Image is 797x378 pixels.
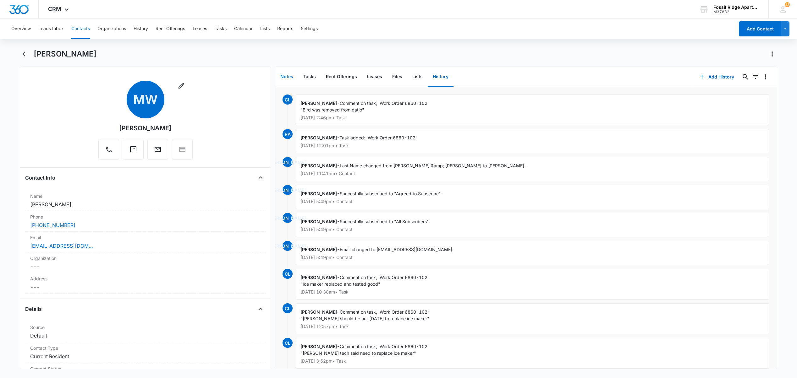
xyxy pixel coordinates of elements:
[25,232,266,252] div: Email[EMAIL_ADDRESS][DOMAIN_NAME]
[119,123,172,133] div: [PERSON_NAME]
[30,221,75,229] a: [PHONE_NUMBER]
[98,149,119,154] a: Call
[300,309,337,315] span: [PERSON_NAME]
[300,275,429,287] span: Comment on task, 'Work Order 6860-102' "Ice maker replaced and tested good"
[300,116,764,120] p: [DATE] 2:46pm • Task
[25,305,42,313] h4: Details
[260,19,270,39] button: Lists
[300,344,429,356] span: Comment on task, 'Work Order 6860-102' "[PERSON_NAME] tech said need to replace ice maker"
[30,353,261,360] dd: Current Resident
[295,157,769,181] div: -
[300,275,337,280] span: [PERSON_NAME]
[300,171,764,176] p: [DATE] 11:41am • Contact
[300,227,764,232] p: [DATE] 5:49pm • Contact
[256,173,266,183] button: Close
[300,290,764,294] p: [DATE] 10:38am • Task
[123,149,144,154] a: Text
[98,139,119,160] button: Call
[275,67,298,87] button: Notes
[300,219,337,224] span: [PERSON_NAME]
[295,338,769,369] div: -
[761,72,771,82] button: Overflow Menu
[25,273,266,294] div: Address---
[295,94,769,125] div: -
[134,19,148,39] button: History
[215,19,227,39] button: Tasks
[301,19,318,39] button: Settings
[283,269,293,279] span: CL
[30,275,261,282] label: Address
[147,139,168,160] button: Email
[71,19,90,39] button: Contacts
[25,174,55,181] h4: Contact Info
[428,67,453,87] button: History
[30,242,93,250] a: [EMAIL_ADDRESS][DOMAIN_NAME]
[750,72,761,82] button: Filters
[25,342,266,363] div: Contact TypeCurrent Resident
[30,201,261,208] dd: [PERSON_NAME]
[283,185,293,195] span: [PERSON_NAME]
[300,100,429,112] span: Comment on task, 'Work Order 6860-102' "Bird was removed from patio"
[340,163,527,168] span: Last Name changed from [PERSON_NAME] &amp; [PERSON_NAME] to [PERSON_NAME] .
[30,255,261,262] label: Organization
[30,332,261,339] dd: Default
[300,143,764,148] p: [DATE] 12:01pm • Task
[340,247,453,252] span: Email changed to [EMAIL_ADDRESS][DOMAIN_NAME].
[295,213,769,237] div: -
[283,94,293,105] span: CL
[362,67,387,87] button: Leases
[283,213,293,223] span: [PERSON_NAME]
[30,193,261,199] label: Name
[277,19,293,39] button: Reports
[25,252,266,273] div: Organization---
[785,2,790,7] span: 13
[34,49,96,59] h1: [PERSON_NAME]
[97,19,126,39] button: Organizations
[340,191,442,196] span: Succesfully subscribed to "Agreed to Subscribe".
[300,199,764,204] p: [DATE] 5:49pm • Contact
[30,283,261,291] dd: ---
[300,191,337,196] span: [PERSON_NAME]
[300,309,429,321] span: Comment on task, 'Work Order 6860-102' "[PERSON_NAME] should be out [DATE] to replace ice maker"
[123,139,144,160] button: Text
[147,149,168,154] a: Email
[693,69,740,84] button: Add History
[234,19,253,39] button: Calendar
[340,219,430,224] span: Succesfully subscribed to "All Subscribers".
[295,185,769,209] div: -
[283,241,293,251] span: [PERSON_NAME]
[298,67,321,87] button: Tasks
[295,269,769,300] div: -
[30,345,261,351] label: Contact Type
[295,129,769,153] div: -
[740,72,750,82] button: Search...
[300,163,337,168] span: [PERSON_NAME]
[25,211,266,232] div: Phone[PHONE_NUMBER]
[48,6,61,12] span: CRM
[256,304,266,314] button: Close
[30,365,261,372] label: Contact Status
[30,213,261,220] label: Phone
[739,21,781,36] button: Add Contact
[25,321,266,342] div: SourceDefault
[30,263,261,270] dd: ---
[300,359,764,363] p: [DATE] 3:52pm • Task
[300,255,764,260] p: [DATE] 5:49pm • Contact
[283,157,293,167] span: [PERSON_NAME]
[300,247,337,252] span: [PERSON_NAME]
[193,19,207,39] button: Leases
[20,49,30,59] button: Back
[25,190,266,211] div: Name[PERSON_NAME]
[300,100,337,106] span: [PERSON_NAME]
[387,67,407,87] button: Files
[295,241,769,265] div: -
[11,19,31,39] button: Overview
[300,344,337,349] span: [PERSON_NAME]
[713,10,759,14] div: account id
[156,19,185,39] button: Rent Offerings
[295,303,769,334] div: -
[30,234,261,241] label: Email
[127,81,164,118] span: MW
[38,19,64,39] button: Leads Inbox
[339,135,417,140] span: Task added: 'Work Order 6860-102'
